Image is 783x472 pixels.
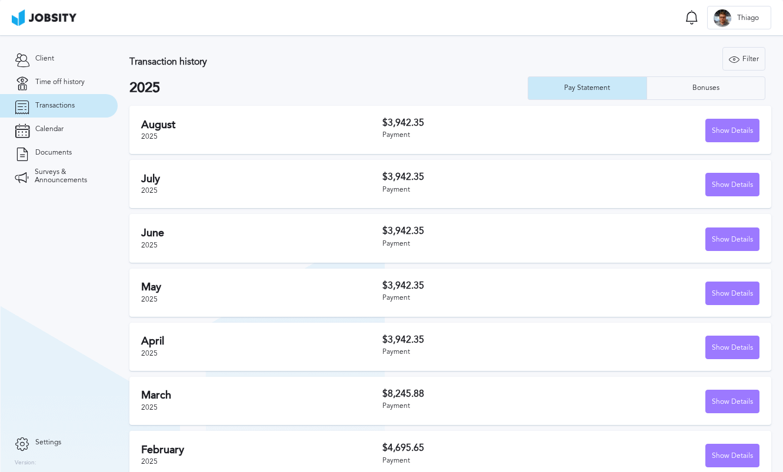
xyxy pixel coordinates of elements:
[382,457,571,465] div: Payment
[706,228,759,252] div: Show Details
[141,173,382,185] h2: July
[714,9,731,27] div: T
[382,131,571,139] div: Payment
[141,335,382,347] h2: April
[382,334,571,345] h3: $3,942.35
[35,438,61,447] span: Settings
[141,119,382,131] h2: August
[705,173,759,196] button: Show Details
[382,443,571,453] h3: $4,695.65
[558,84,616,92] div: Pay Statement
[723,48,765,71] div: Filter
[35,78,85,86] span: Time off history
[141,241,158,249] span: 2025
[12,9,76,26] img: ab4bad089aa723f57921c736e9817d99.png
[141,295,158,303] span: 2025
[705,390,759,413] button: Show Details
[382,280,571,291] h3: $3,942.35
[141,349,158,357] span: 2025
[706,119,759,143] div: Show Details
[382,240,571,248] div: Payment
[705,119,759,142] button: Show Details
[382,348,571,356] div: Payment
[722,47,765,71] button: Filter
[35,168,103,185] span: Surveys & Announcements
[35,125,64,133] span: Calendar
[382,294,571,302] div: Payment
[705,336,759,359] button: Show Details
[382,226,571,236] h3: $3,942.35
[706,282,759,306] div: Show Details
[129,56,477,67] h3: Transaction history
[35,149,72,157] span: Documents
[706,390,759,414] div: Show Details
[141,186,158,195] span: 2025
[687,84,725,92] div: Bonuses
[705,227,759,251] button: Show Details
[35,102,75,110] span: Transactions
[705,282,759,305] button: Show Details
[141,389,382,401] h2: March
[647,76,765,100] button: Bonuses
[382,118,571,128] h3: $3,942.35
[528,76,647,100] button: Pay Statement
[706,336,759,360] div: Show Details
[35,55,54,63] span: Client
[129,80,528,96] h2: 2025
[707,6,771,29] button: TThiago
[141,227,382,239] h2: June
[382,402,571,410] div: Payment
[731,14,765,22] span: Thiago
[382,389,571,399] h3: $8,245.88
[141,457,158,466] span: 2025
[706,444,759,468] div: Show Details
[141,132,158,140] span: 2025
[141,403,158,411] span: 2025
[15,460,36,467] label: Version:
[141,281,382,293] h2: May
[382,186,571,194] div: Payment
[141,444,382,456] h2: February
[706,173,759,197] div: Show Details
[705,444,759,467] button: Show Details
[382,172,571,182] h3: $3,942.35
